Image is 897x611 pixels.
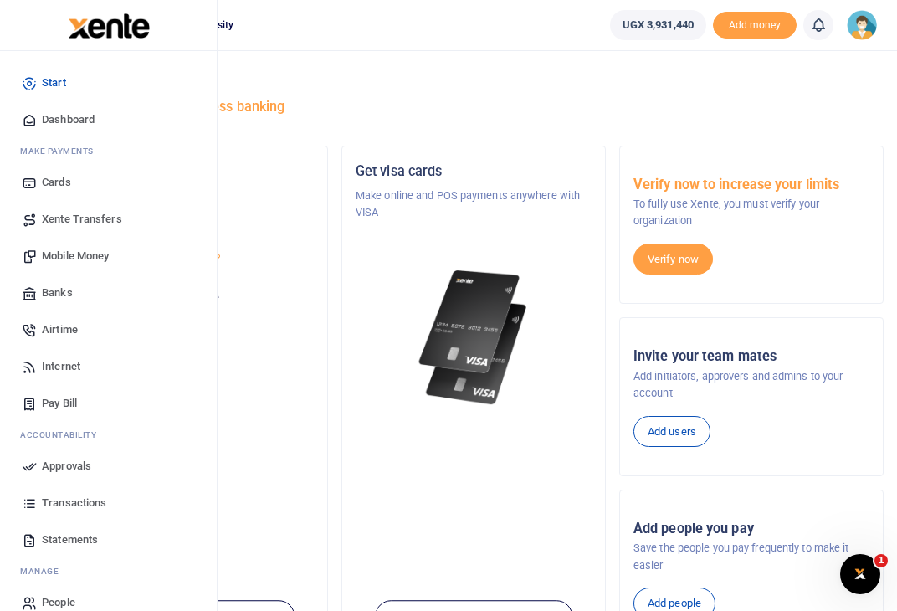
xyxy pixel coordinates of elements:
h5: Welcome to better business banking [64,99,884,116]
p: Make online and POS payments anywhere with VISA [356,187,592,222]
span: anage [28,565,59,578]
img: logo-large [69,13,150,39]
h5: Add people you pay [633,521,869,537]
a: Xente Transfers [13,201,203,238]
a: Airtime [13,311,203,348]
p: Save the people you pay frequently to make it easier [633,540,869,574]
a: Add users [633,416,710,448]
h5: Invite your team mates [633,348,869,365]
a: Pay Bill [13,385,203,422]
a: Internet [13,348,203,385]
h5: Get visa cards [356,163,592,180]
img: profile-user [847,10,877,40]
li: Ac [13,422,203,448]
img: xente-_physical_cards.png [415,262,533,413]
span: People [42,594,75,611]
h5: Verify now to increase your limits [633,177,869,193]
p: Add initiators, approvers and admins to your account [633,368,869,403]
a: Transactions [13,485,203,521]
span: UGX 3,931,440 [623,17,694,33]
a: Banks [13,275,203,311]
span: Internet [42,358,80,375]
span: Add money [713,12,797,39]
a: Dashboard [13,101,203,138]
a: Verify now [633,244,713,275]
a: UGX 3,931,440 [610,10,706,40]
a: Approvals [13,448,203,485]
a: logo-small logo-large logo-large [67,18,150,31]
li: M [13,558,203,584]
span: Cards [42,174,71,191]
span: Airtime [42,321,78,338]
a: Cards [13,164,203,201]
span: Dashboard [42,111,95,128]
li: Wallet ballance [603,10,713,40]
span: ake Payments [28,145,94,157]
li: Toup your wallet [713,12,797,39]
iframe: Intercom live chat [840,554,880,594]
h4: Hello [PERSON_NAME] [64,72,884,90]
span: countability [33,429,96,441]
span: Statements [42,531,98,548]
p: To fully use Xente, you must verify your organization [633,196,869,230]
span: Transactions [42,495,106,511]
a: Start [13,64,203,101]
span: Start [42,74,66,91]
span: Approvals [42,458,91,475]
span: Xente Transfers [42,211,122,228]
a: Add money [713,18,797,30]
a: profile-user [847,10,884,40]
span: Pay Bill [42,395,77,412]
span: Mobile Money [42,248,109,264]
li: M [13,138,203,164]
span: 1 [874,554,888,567]
a: Mobile Money [13,238,203,275]
span: Banks [42,285,73,301]
a: Statements [13,521,203,558]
